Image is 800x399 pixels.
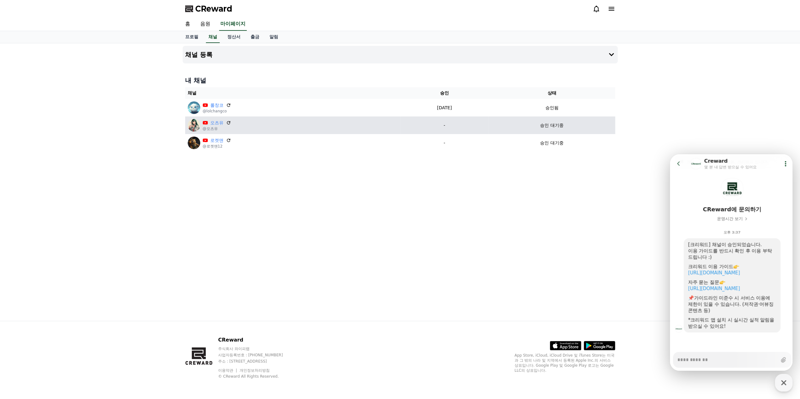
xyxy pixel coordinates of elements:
a: CReward [185,4,232,14]
span: CReward [195,4,232,14]
p: CReward [218,336,295,344]
p: 사업자등록번호 : [PHONE_NUMBER] [218,353,295,358]
a: 알림 [264,31,283,43]
p: - [403,122,486,129]
h4: 채널 등록 [185,51,212,58]
img: 오츠유 [188,119,200,132]
th: 상태 [488,87,615,99]
a: 마이페이지 [219,18,247,31]
p: [DATE] [403,105,486,111]
p: 승인됨 [545,105,558,111]
p: @로켓맨12 [203,144,231,149]
img: 롤창코 [188,101,200,114]
a: 음원 [195,18,215,31]
img: 로켓맨 [188,137,200,149]
a: 롤창코 [210,102,223,109]
a: 프로필 [180,31,203,43]
p: - [403,140,486,146]
a: 정산서 [222,31,246,43]
a: 홈 [180,18,195,31]
p: App Store, iCloud, iCloud Drive 및 iTunes Store는 미국과 그 밖의 나라 및 지역에서 등록된 Apple Inc.의 서비스 상표입니다. Goo... [515,353,615,373]
p: 주식회사 와이피랩 [218,346,295,351]
a: 채널 [206,31,220,43]
a: 로켓맨 [210,137,223,144]
h4: 내 채널 [185,76,615,85]
iframe: Channel chat [670,154,792,371]
th: 채널 [185,87,400,99]
p: @lolchangco [203,109,231,114]
a: 오츠유 [210,120,223,126]
p: @오츠유 [203,126,231,131]
p: 승인 대기중 [540,122,563,129]
p: © CReward All Rights Reserved. [218,374,295,379]
a: 출금 [246,31,264,43]
a: 이용약관 [218,368,238,373]
a: 개인정보처리방침 [240,368,270,373]
p: 승인 대기중 [540,140,563,146]
p: 주소 : [STREET_ADDRESS] [218,359,295,364]
button: 채널 등록 [183,46,618,63]
th: 승인 [400,87,489,99]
